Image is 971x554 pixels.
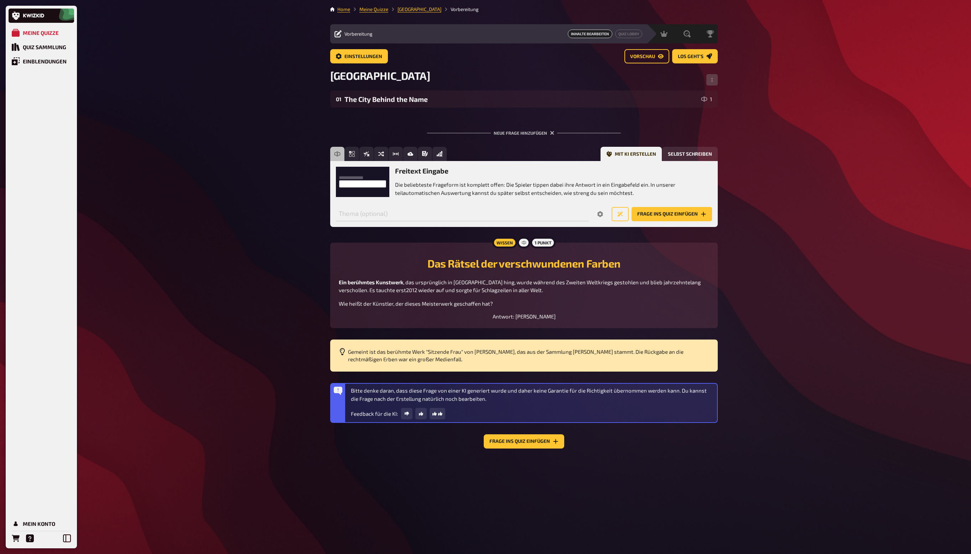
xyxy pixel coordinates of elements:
li: Meine Quizze [350,6,388,13]
a: Home [337,6,350,12]
span: [PERSON_NAME] [515,313,556,320]
div: 1 [701,96,712,102]
a: Mein Konto [9,517,74,531]
a: Einblendungen [9,54,74,68]
button: Offline Frage [432,147,447,161]
input: Thema (optional) [336,207,589,221]
span: Einstellungen [344,54,382,59]
a: Hilfe [23,531,37,545]
div: Einblendungen [23,58,67,64]
button: Reihenfolge anpassen [706,74,718,86]
button: Sortierfrage [374,147,388,161]
span: , das ursprünglich in [GEOGRAPHIC_DATA] hing, wurde während des Zweiten Weltkriegs gestohlen und ... [339,279,702,294]
a: Bestellungen [9,531,23,545]
div: Mein Konto [23,521,55,527]
span: Inhalte Bearbeiten [568,30,612,38]
div: Quiz Sammlung [23,44,66,50]
a: Einstellungen [330,49,388,63]
div: Antwort : [339,313,709,320]
li: Home [337,6,350,13]
p: Die beliebteste Frageform ist komplett offen: Die Spieler tippen dabei ihre Antwort in ein Eingab... [395,181,712,197]
button: Schätzfrage [389,147,403,161]
h2: Das Rätsel der verschwundenen Farben [339,257,709,270]
div: The City Behind the Name [344,95,699,103]
a: Los geht's [672,49,718,63]
button: Selbst schreiben [662,147,718,161]
a: Meine Quizze [359,6,388,12]
h3: Freitext Eingabe [395,167,712,175]
span: Vorschau [630,54,655,59]
p: Feedback für die KI: [351,410,398,418]
button: Neue Frage generieren [612,207,629,221]
li: München [388,6,441,13]
button: Frage ins Quiz einfügen [484,434,564,449]
div: Meine Quizze [23,30,59,36]
div: 01 [336,96,342,102]
button: Prosa (Langtext) [418,147,432,161]
button: Frage ins Quiz einfügen [632,207,712,221]
button: Mit KI erstellen [601,147,662,161]
span: Vorbereitung [344,31,373,37]
div: Wissen [492,237,517,248]
a: [GEOGRAPHIC_DATA] [398,6,441,12]
li: Vorbereitung [441,6,479,13]
button: Freitext Eingabe [330,147,344,161]
span: Gemeint ist das berühmte Werk "Sitzende Frau" von [PERSON_NAME], das aus der Sammlung [PERSON_NAM... [348,348,685,362]
div: Neue Frage hinzufügen [427,119,621,141]
span: [GEOGRAPHIC_DATA] [330,69,430,82]
span: Los geht's [678,54,703,59]
button: Options [592,207,609,221]
span: Ein berühmtes Kunstwerk [339,279,403,285]
span: Wie heißt der Künstler, der dieses Meisterwerk geschaffen hat? [339,300,493,307]
button: Einfachauswahl [345,147,359,161]
a: Quiz Sammlung [9,40,74,54]
button: Bild-Antwort [403,147,417,161]
a: Vorschau [624,49,669,63]
a: Meine Quizze [9,26,74,40]
button: Wahr / Falsch [359,147,374,161]
a: Quiz Lobby [615,30,642,38]
div: 1 Punkt [530,237,556,248]
p: Bitte denke daran, dass diese Frage von einer KI generiert wurde und daher keine Garantie für die... [351,387,714,403]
